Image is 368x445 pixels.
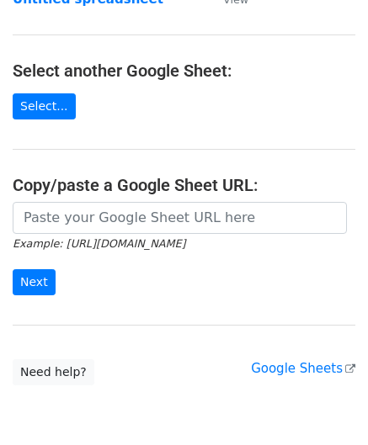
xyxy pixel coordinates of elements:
input: Next [13,269,56,295]
a: Google Sheets [251,361,355,376]
h4: Select another Google Sheet: [13,61,355,81]
small: Example: [URL][DOMAIN_NAME] [13,237,185,250]
a: Select... [13,93,76,119]
input: Paste your Google Sheet URL here [13,202,347,234]
iframe: Chat Widget [284,364,368,445]
h4: Copy/paste a Google Sheet URL: [13,175,355,195]
a: Need help? [13,359,94,385]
